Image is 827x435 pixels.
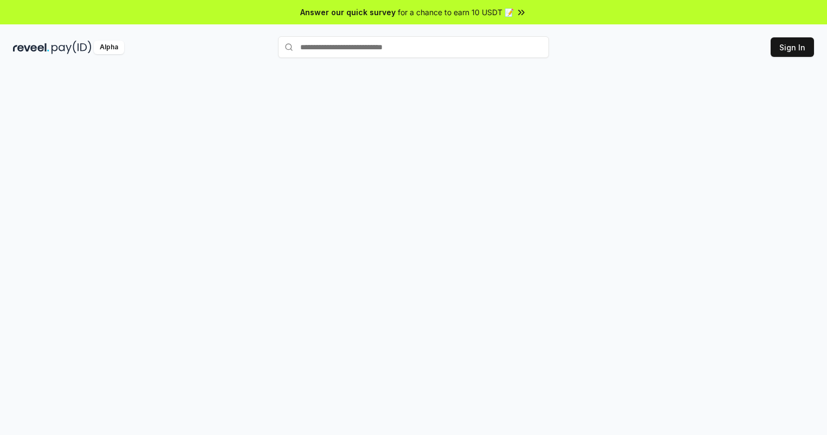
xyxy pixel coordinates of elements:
div: Alpha [94,41,124,54]
span: for a chance to earn 10 USDT 📝 [398,7,514,18]
span: Answer our quick survey [300,7,396,18]
img: reveel_dark [13,41,49,54]
img: pay_id [51,41,92,54]
button: Sign In [771,37,814,57]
